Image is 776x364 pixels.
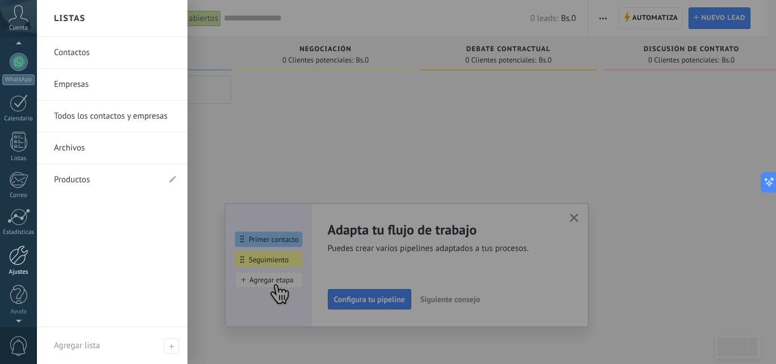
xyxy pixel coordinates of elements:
a: Todos los contactos y empresas [54,101,176,132]
a: Productos [54,164,159,196]
div: Ajustes [2,269,35,276]
span: Agregar lista [54,340,100,351]
div: Correo [2,192,35,199]
span: Agregar lista [164,338,179,354]
span: Cuenta [9,24,28,32]
div: Ayuda [2,308,35,316]
div: WhatsApp [2,74,35,85]
h2: Listas [54,1,85,36]
div: Estadísticas [2,229,35,236]
a: Archivos [54,132,176,164]
div: Listas [2,155,35,162]
a: Contactos [54,37,176,69]
div: Calendario [2,115,35,123]
a: Empresas [54,69,176,101]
